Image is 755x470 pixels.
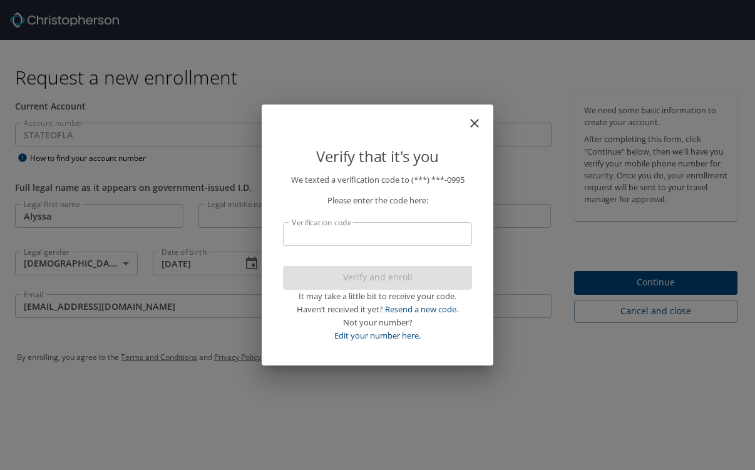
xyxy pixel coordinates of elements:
p: We texted a verification code to (***) ***- 0995 [283,173,472,186]
p: Verify that it's you [283,145,472,168]
a: Edit your number here. [334,330,421,341]
a: Resend a new code. [385,304,458,315]
button: close [473,110,488,125]
div: Not your number? [283,316,472,329]
p: Please enter the code here: [283,194,472,207]
div: It may take a little bit to receive your code. [283,290,472,303]
div: Haven’t received it yet? [283,303,472,316]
